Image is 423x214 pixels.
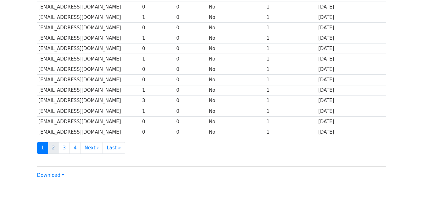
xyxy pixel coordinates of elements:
[265,64,317,75] td: 1
[37,43,141,54] td: [EMAIL_ADDRESS][DOMAIN_NAME]
[37,95,141,106] td: [EMAIL_ADDRESS][DOMAIN_NAME]
[37,2,141,12] td: [EMAIL_ADDRESS][DOMAIN_NAME]
[141,75,175,85] td: 0
[175,116,207,127] td: 0
[37,64,141,75] td: [EMAIL_ADDRESS][DOMAIN_NAME]
[317,85,386,95] td: [DATE]
[141,54,175,64] td: 1
[207,12,265,22] td: No
[37,75,141,85] td: [EMAIL_ADDRESS][DOMAIN_NAME]
[37,33,141,43] td: [EMAIL_ADDRESS][DOMAIN_NAME]
[141,116,175,127] td: 0
[175,95,207,106] td: 0
[141,127,175,137] td: 0
[265,43,317,54] td: 1
[103,142,125,154] a: Last »
[37,116,141,127] td: [EMAIL_ADDRESS][DOMAIN_NAME]
[207,64,265,75] td: No
[265,75,317,85] td: 1
[81,142,103,154] a: Next ›
[317,54,386,64] td: [DATE]
[317,116,386,127] td: [DATE]
[175,43,207,54] td: 0
[175,75,207,85] td: 0
[141,106,175,116] td: 1
[265,22,317,33] td: 1
[265,54,317,64] td: 1
[265,33,317,43] td: 1
[392,184,423,214] iframe: Chat Widget
[37,12,141,22] td: [EMAIL_ADDRESS][DOMAIN_NAME]
[175,64,207,75] td: 0
[141,43,175,54] td: 0
[175,2,207,12] td: 0
[317,33,386,43] td: [DATE]
[175,22,207,33] td: 0
[317,2,386,12] td: [DATE]
[317,64,386,75] td: [DATE]
[37,106,141,116] td: [EMAIL_ADDRESS][DOMAIN_NAME]
[141,95,175,106] td: 3
[37,142,48,154] a: 1
[141,64,175,75] td: 0
[175,106,207,116] td: 0
[317,12,386,22] td: [DATE]
[317,43,386,54] td: [DATE]
[265,106,317,116] td: 1
[207,33,265,43] td: No
[175,127,207,137] td: 0
[207,116,265,127] td: No
[207,22,265,33] td: No
[207,106,265,116] td: No
[207,127,265,137] td: No
[265,95,317,106] td: 1
[207,95,265,106] td: No
[265,85,317,95] td: 1
[207,43,265,54] td: No
[175,54,207,64] td: 0
[141,2,175,12] td: 0
[141,12,175,22] td: 1
[141,85,175,95] td: 1
[265,116,317,127] td: 1
[175,12,207,22] td: 0
[37,22,141,33] td: [EMAIL_ADDRESS][DOMAIN_NAME]
[207,54,265,64] td: No
[37,172,64,178] a: Download
[175,33,207,43] td: 0
[37,85,141,95] td: [EMAIL_ADDRESS][DOMAIN_NAME]
[207,85,265,95] td: No
[59,142,70,154] a: 3
[317,75,386,85] td: [DATE]
[265,127,317,137] td: 1
[141,33,175,43] td: 1
[70,142,81,154] a: 4
[317,106,386,116] td: [DATE]
[37,127,141,137] td: [EMAIL_ADDRESS][DOMAIN_NAME]
[265,12,317,22] td: 1
[317,22,386,33] td: [DATE]
[265,2,317,12] td: 1
[48,142,59,154] a: 2
[317,95,386,106] td: [DATE]
[317,127,386,137] td: [DATE]
[141,22,175,33] td: 0
[207,2,265,12] td: No
[207,75,265,85] td: No
[175,85,207,95] td: 0
[37,54,141,64] td: [EMAIL_ADDRESS][DOMAIN_NAME]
